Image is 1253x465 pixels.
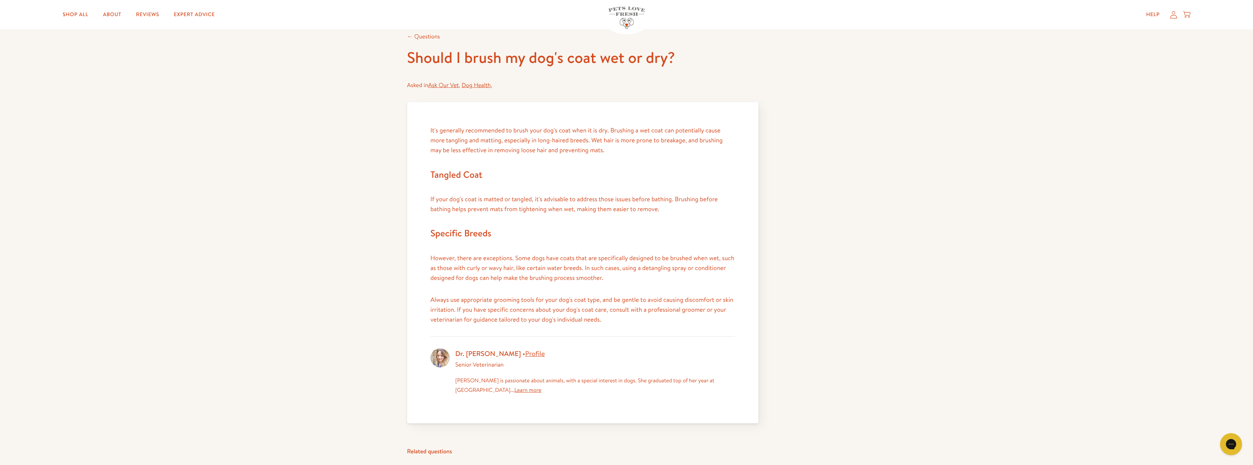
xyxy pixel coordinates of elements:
h4: Related questions [407,447,758,457]
p: Senior Veterinarian [455,360,735,370]
h3: Dr. [PERSON_NAME] • [455,348,735,360]
div: Asked in [407,80,758,90]
a: Profile [525,349,545,359]
a: Reviews [130,7,165,22]
img: Dr. Linda Simon [431,348,450,367]
a: About [97,7,127,22]
a: Help [1140,7,1166,22]
h3: Tangled Coat [431,167,735,183]
a: Learn more [514,386,541,394]
h3: Specific Breeds [431,226,735,241]
a: ← Questions [407,33,440,41]
a: Expert Advice [168,7,221,22]
p: Always use appropriate grooming tools for your dog's coat type, and be gentle to avoid causing di... [431,295,735,325]
span: , [462,81,492,89]
a: Shop All [57,7,94,22]
span: , [428,81,460,89]
iframe: Gorgias live chat messenger [1216,431,1246,458]
h1: Should I brush my dog's coat wet or dry? [407,48,758,68]
p: However, there are exceptions. Some dogs have coats that are specifically designed to be brushed ... [431,253,735,283]
p: [PERSON_NAME] is passionate about animals, with a special interest in dogs. She graduated top of ... [455,376,735,394]
a: Dog Health [462,81,491,89]
img: Pets Love Fresh [608,7,645,29]
span: It's generally recommended to brush your dog's coat when it is dry. Brushing a wet coat can poten... [431,126,723,154]
a: Ask Our Vet [428,81,459,89]
span: If your dog's coat is matted or tangled, it's advisable to address those issues before bathing. B... [431,195,718,213]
